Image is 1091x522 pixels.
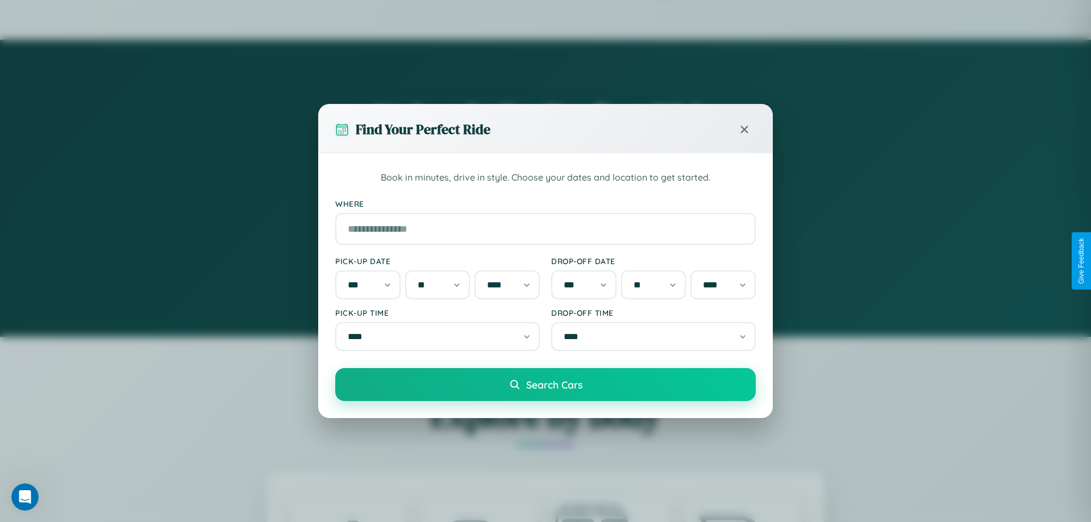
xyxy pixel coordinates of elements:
button: Search Cars [335,368,756,401]
label: Pick-up Date [335,256,540,266]
label: Drop-off Date [551,256,756,266]
label: Where [335,199,756,208]
span: Search Cars [526,378,582,391]
label: Drop-off Time [551,308,756,318]
label: Pick-up Time [335,308,540,318]
p: Book in minutes, drive in style. Choose your dates and location to get started. [335,170,756,185]
h3: Find Your Perfect Ride [356,120,490,139]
